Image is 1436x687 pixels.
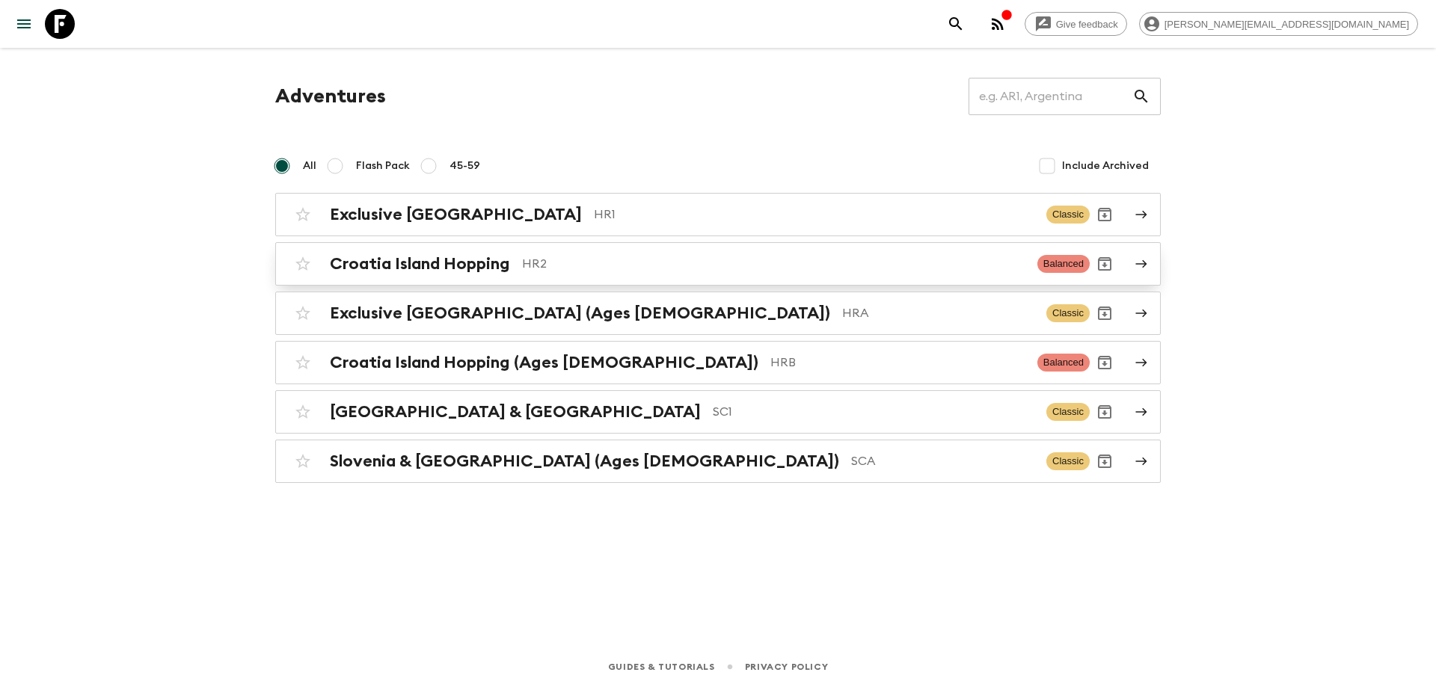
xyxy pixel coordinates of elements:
[941,9,971,39] button: search adventures
[303,158,316,173] span: All
[275,242,1161,286] a: Croatia Island HoppingHR2BalancedArchive
[608,659,715,675] a: Guides & Tutorials
[275,292,1161,335] a: Exclusive [GEOGRAPHIC_DATA] (Ages [DEMOGRAPHIC_DATA])HRAClassicArchive
[1046,206,1090,224] span: Classic
[330,254,510,274] h2: Croatia Island Hopping
[1025,12,1127,36] a: Give feedback
[1090,249,1120,279] button: Archive
[969,76,1132,117] input: e.g. AR1, Argentina
[1046,452,1090,470] span: Classic
[356,158,410,173] span: Flash Pack
[275,390,1161,434] a: [GEOGRAPHIC_DATA] & [GEOGRAPHIC_DATA]SC1ClassicArchive
[770,354,1025,372] p: HRB
[1037,255,1090,273] span: Balanced
[330,205,582,224] h2: Exclusive [GEOGRAPHIC_DATA]
[330,452,839,471] h2: Slovenia & [GEOGRAPHIC_DATA] (Ages [DEMOGRAPHIC_DATA])
[594,206,1034,224] p: HR1
[1090,397,1120,427] button: Archive
[842,304,1034,322] p: HRA
[1037,354,1090,372] span: Balanced
[9,9,39,39] button: menu
[449,158,480,173] span: 45-59
[1090,200,1120,229] button: Archive
[1048,19,1126,30] span: Give feedback
[1046,403,1090,421] span: Classic
[275,81,386,111] h1: Adventures
[275,440,1161,483] a: Slovenia & [GEOGRAPHIC_DATA] (Ages [DEMOGRAPHIC_DATA])SCAClassicArchive
[1046,304,1090,322] span: Classic
[1090,446,1120,476] button: Archive
[851,452,1034,470] p: SCA
[330,353,758,372] h2: Croatia Island Hopping (Ages [DEMOGRAPHIC_DATA])
[330,304,830,323] h2: Exclusive [GEOGRAPHIC_DATA] (Ages [DEMOGRAPHIC_DATA])
[745,659,828,675] a: Privacy Policy
[713,403,1034,421] p: SC1
[1090,298,1120,328] button: Archive
[1062,158,1149,173] span: Include Archived
[1139,12,1418,36] div: [PERSON_NAME][EMAIL_ADDRESS][DOMAIN_NAME]
[330,402,701,422] h2: [GEOGRAPHIC_DATA] & [GEOGRAPHIC_DATA]
[275,193,1161,236] a: Exclusive [GEOGRAPHIC_DATA]HR1ClassicArchive
[1090,348,1120,378] button: Archive
[1156,19,1417,30] span: [PERSON_NAME][EMAIL_ADDRESS][DOMAIN_NAME]
[275,341,1161,384] a: Croatia Island Hopping (Ages [DEMOGRAPHIC_DATA])HRBBalancedArchive
[522,255,1025,273] p: HR2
